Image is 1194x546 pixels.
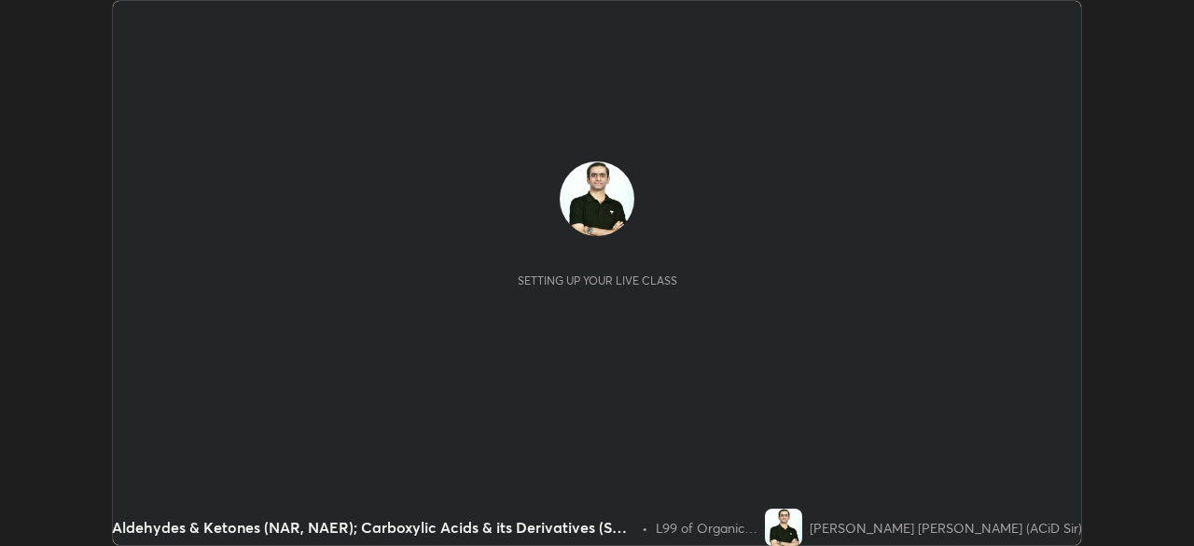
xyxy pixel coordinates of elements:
div: [PERSON_NAME] [PERSON_NAME] (ACiD Sir) [810,518,1082,538]
img: 8523a2eda3b74f73a6399eed6244a16b.jpg [560,161,634,236]
div: L99 of Organic Chemistry [656,518,757,538]
div: Aldehydes & Ketones (NAR, NAER); Carboxylic Acids & its Derivatives (SNAE/NSR) 36 [112,516,634,539]
div: • [642,518,648,538]
div: Setting up your live class [518,273,677,287]
img: 8523a2eda3b74f73a6399eed6244a16b.jpg [765,509,802,546]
